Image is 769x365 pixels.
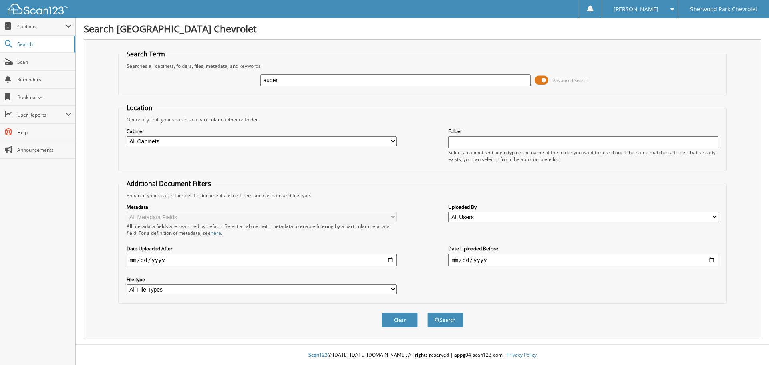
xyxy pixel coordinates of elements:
h1: Search [GEOGRAPHIC_DATA] Chevrolet [84,22,761,35]
input: start [127,254,397,266]
span: Reminders [17,76,71,83]
span: Scan [17,58,71,65]
a: here [211,230,221,236]
span: Cabinets [17,23,66,30]
span: Search [17,41,70,48]
div: Enhance your search for specific documents using filters such as date and file type. [123,192,723,199]
label: Cabinet [127,128,397,135]
span: [PERSON_NAME] [614,7,658,12]
span: Help [17,129,71,136]
span: Announcements [17,147,71,153]
div: Optionally limit your search to a particular cabinet or folder [123,116,723,123]
label: Metadata [127,204,397,210]
label: Date Uploaded Before [448,245,718,252]
label: Uploaded By [448,204,718,210]
span: User Reports [17,111,66,118]
iframe: Chat Widget [729,327,769,365]
legend: Location [123,103,157,112]
input: end [448,254,718,266]
label: Folder [448,128,718,135]
a: Privacy Policy [507,351,537,358]
div: Select a cabinet and begin typing the name of the folder you want to search in. If the name match... [448,149,718,163]
div: All metadata fields are searched by default. Select a cabinet with metadata to enable filtering b... [127,223,397,236]
div: Searches all cabinets, folders, files, metadata, and keywords [123,63,723,69]
legend: Additional Document Filters [123,179,215,188]
div: © [DATE]-[DATE] [DOMAIN_NAME]. All rights reserved | appg04-scan123-com | [76,345,769,365]
span: Scan123 [308,351,328,358]
legend: Search Term [123,50,169,58]
button: Search [427,313,463,327]
label: File type [127,276,397,283]
span: Sherwood Park Chevrolet [690,7,757,12]
span: Bookmarks [17,94,71,101]
button: Clear [382,313,418,327]
img: scan123-logo-white.svg [8,4,68,14]
label: Date Uploaded After [127,245,397,252]
span: Advanced Search [553,77,588,83]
